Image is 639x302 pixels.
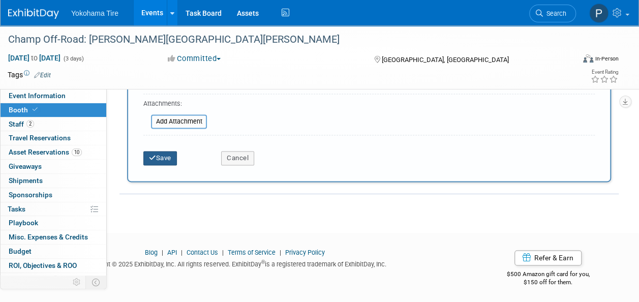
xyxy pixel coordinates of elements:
[9,162,42,170] span: Giveaways
[167,249,177,256] a: API
[5,31,566,49] div: Champ Off-Road: [PERSON_NAME][GEOGRAPHIC_DATA][PERSON_NAME]
[261,259,265,265] sup: ®
[583,54,593,63] img: Format-Inperson.png
[477,263,619,287] div: $500 Amazon gift card for you,
[9,233,88,241] span: Misc. Expenses & Credits
[178,249,185,256] span: |
[9,176,43,185] span: Shipments
[6,4,438,14] body: Rich Text Area. Press ALT-0 for help.
[143,99,207,111] div: Attachments:
[9,191,52,199] span: Sponsorships
[68,276,86,289] td: Personalize Event Tab Strip
[1,160,106,173] a: Giveaways
[8,70,51,80] td: Tags
[228,249,276,256] a: Terms of Service
[8,257,462,269] div: Copyright © 2025 ExhibitDay, Inc. All rights reserved. ExhibitDay is a registered trademark of Ex...
[1,145,106,159] a: Asset Reservations10
[1,174,106,188] a: Shipments
[1,245,106,258] a: Budget
[187,249,218,256] a: Contact Us
[221,151,254,165] button: Cancel
[159,249,166,256] span: |
[9,120,34,128] span: Staff
[33,107,38,112] i: Booth reservation complete
[530,53,619,68] div: Event Format
[277,249,284,256] span: |
[143,151,177,165] button: Save
[9,247,32,255] span: Budget
[52,276,59,283] span: 1
[589,4,608,23] img: Paris Hull
[382,56,509,64] span: [GEOGRAPHIC_DATA], [GEOGRAPHIC_DATA]
[29,54,39,62] span: to
[1,216,106,230] a: Playbook
[595,55,619,63] div: In-Person
[86,276,107,289] td: Toggle Event Tabs
[1,230,106,244] a: Misc. Expenses & Credits
[9,261,77,269] span: ROI, Objectives & ROO
[529,5,576,22] a: Search
[1,188,106,202] a: Sponsorships
[1,131,106,145] a: Travel Reservations
[72,148,82,156] span: 10
[1,89,106,103] a: Event Information
[8,53,61,63] span: [DATE] [DATE]
[63,55,84,62] span: (3 days)
[1,103,106,117] a: Booth
[514,250,582,265] a: Refer & Earn
[1,273,106,287] a: Attachments1
[71,9,118,17] span: Yokohama Tire
[477,278,619,287] div: $150 off for them.
[9,92,66,100] span: Event Information
[1,259,106,273] a: ROI, Objectives & ROO
[34,72,51,79] a: Edit
[8,205,25,213] span: Tasks
[164,53,225,64] button: Committed
[543,10,566,17] span: Search
[1,202,106,216] a: Tasks
[220,249,226,256] span: |
[9,148,82,156] span: Asset Reservations
[8,9,59,19] img: ExhibitDay
[9,219,38,227] span: Playbook
[1,117,106,131] a: Staff2
[26,120,34,128] span: 2
[145,249,158,256] a: Blog
[9,276,59,284] span: Attachments
[591,70,618,75] div: Event Rating
[9,134,71,142] span: Travel Reservations
[9,106,40,114] span: Booth
[285,249,325,256] a: Privacy Policy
